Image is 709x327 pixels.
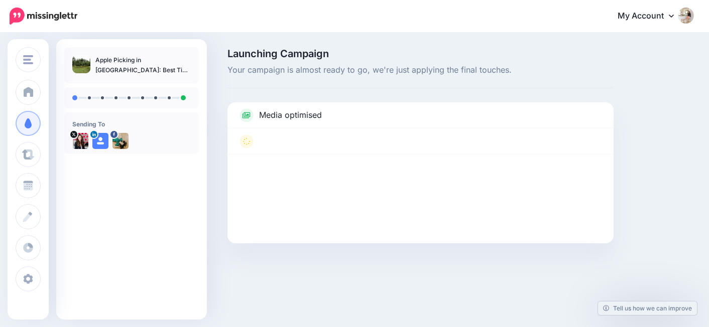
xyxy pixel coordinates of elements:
[227,49,614,59] span: Launching Campaign
[95,55,191,75] p: Apple Picking in [GEOGRAPHIC_DATA]: Best Tips & Timing in [US_STATE]
[72,55,90,73] img: 31e5eeb41351160fb7e9921e1fbb1166_thumb.jpg
[92,133,108,149] img: user_default_image.png
[227,64,614,77] span: Your campaign is almost ready to go, we're just applying the final touches.
[23,55,33,64] img: menu.png
[10,8,77,25] img: Missinglettr
[72,120,191,128] h4: Sending To
[72,133,88,149] img: qDjud6j6-24151.jpg
[608,4,694,29] a: My Account
[259,109,322,122] p: Media optimised
[598,301,697,315] a: Tell us how we can improve
[112,133,129,149] img: 160252923_168551131763630_889381474113091842_n-bsa36166.jpg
